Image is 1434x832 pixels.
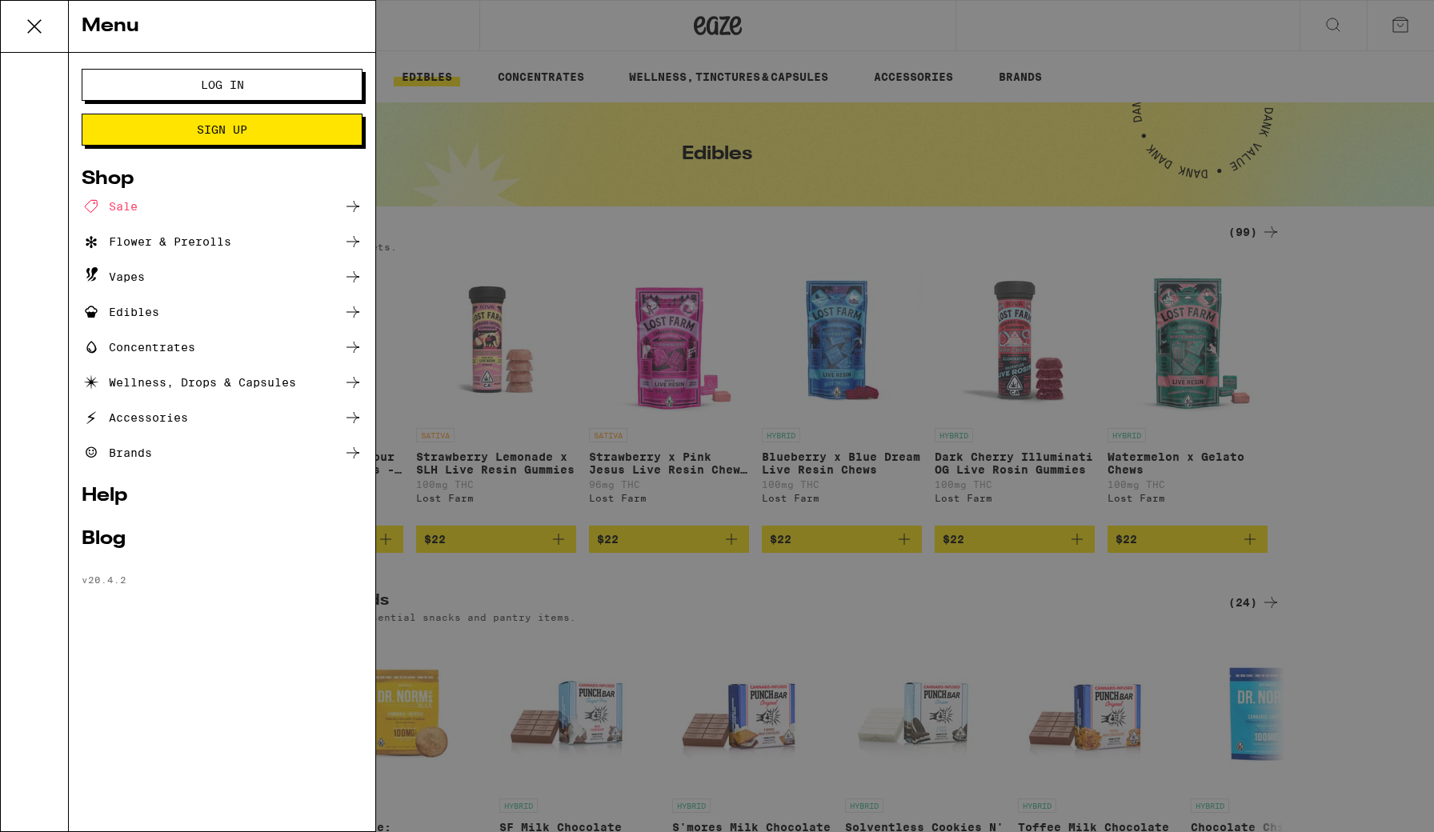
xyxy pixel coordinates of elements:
[82,530,363,549] a: Blog
[82,486,363,506] a: Help
[82,78,363,91] a: Log In
[82,170,363,189] a: Shop
[82,232,231,251] div: Flower & Prerolls
[82,373,363,392] a: Wellness, Drops & Capsules
[82,338,363,357] a: Concentrates
[82,574,126,585] span: v 20.4.2
[197,124,247,135] span: Sign Up
[69,1,375,53] div: Menu
[82,373,296,392] div: Wellness, Drops & Capsules
[82,338,195,357] div: Concentrates
[82,302,159,322] div: Edibles
[82,232,363,251] a: Flower & Prerolls
[82,408,363,427] a: Accessories
[82,408,188,427] div: Accessories
[82,197,363,216] a: Sale
[82,123,363,136] a: Sign Up
[82,197,138,216] div: Sale
[201,79,244,90] span: Log In
[82,443,152,462] div: Brands
[82,443,363,462] a: Brands
[10,11,115,24] span: Hi. Need any help?
[82,114,363,146] button: Sign Up
[82,267,145,286] div: Vapes
[82,267,363,286] a: Vapes
[82,69,363,101] button: Log In
[82,302,363,322] a: Edibles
